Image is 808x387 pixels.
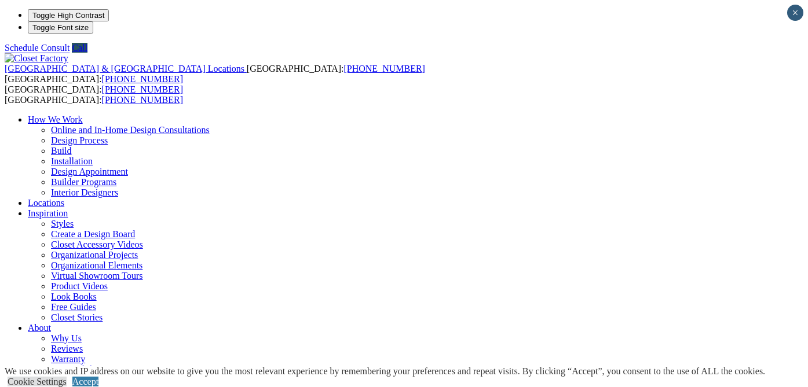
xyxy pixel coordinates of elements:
a: Virtual Showroom Tours [51,271,143,281]
a: Design Appointment [51,167,128,176]
a: Schedule Consult [5,43,70,53]
a: Look Books [51,292,97,301]
a: Closet Accessory Videos [51,239,143,249]
a: [PHONE_NUMBER] [102,84,183,94]
a: Styles [51,219,74,228]
a: Why Us [51,333,82,343]
a: [PHONE_NUMBER] [102,74,183,84]
a: Inspiration [28,208,68,218]
span: [GEOGRAPHIC_DATA] & [GEOGRAPHIC_DATA] Locations [5,64,244,73]
a: Design Process [51,135,108,145]
div: We use cookies and IP address on our website to give you the most relevant experience by remember... [5,366,765,377]
a: Locations [28,198,64,208]
a: [PHONE_NUMBER] [102,95,183,105]
a: Reviews [51,344,83,353]
button: Toggle High Contrast [28,9,109,21]
a: Call [72,43,87,53]
a: Closet Stories [51,312,103,322]
button: Close [787,5,803,21]
span: Toggle Font size [32,23,89,32]
a: Online and In-Home Design Consultations [51,125,210,135]
a: Builder Programs [51,177,116,187]
a: Sustainability [51,364,102,374]
a: Create a Design Board [51,229,135,239]
button: Toggle Font size [28,21,93,34]
span: [GEOGRAPHIC_DATA]: [GEOGRAPHIC_DATA]: [5,84,183,105]
a: Organizational Elements [51,260,142,270]
a: About [28,323,51,333]
a: How We Work [28,115,83,124]
a: [PHONE_NUMBER] [343,64,425,73]
a: Build [51,146,72,156]
a: Cookie Settings [8,377,67,386]
span: [GEOGRAPHIC_DATA]: [GEOGRAPHIC_DATA]: [5,64,425,84]
img: Closet Factory [5,53,68,64]
a: Accept [72,377,98,386]
a: Installation [51,156,93,166]
a: Free Guides [51,302,96,312]
a: Product Videos [51,281,108,291]
span: Toggle High Contrast [32,11,104,20]
a: Organizational Projects [51,250,138,260]
a: Warranty [51,354,85,364]
a: Interior Designers [51,187,118,197]
a: [GEOGRAPHIC_DATA] & [GEOGRAPHIC_DATA] Locations [5,64,247,73]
